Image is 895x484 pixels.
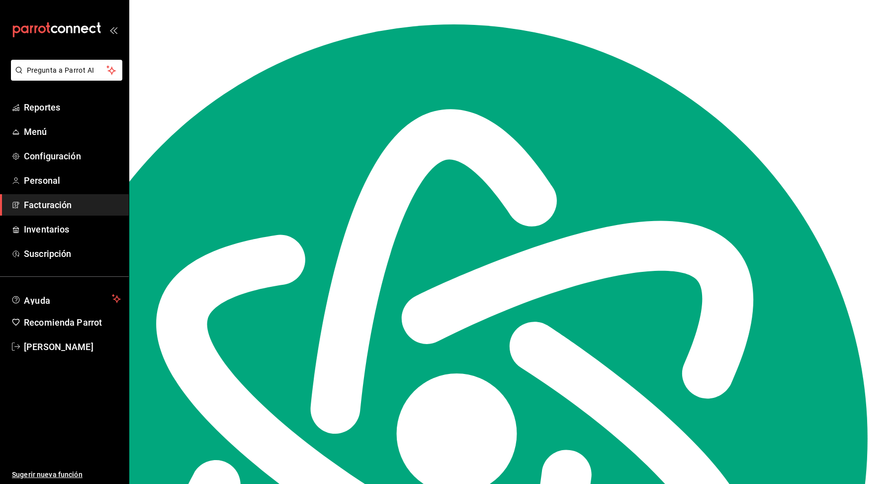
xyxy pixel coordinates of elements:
span: Recomienda Parrot [24,316,121,329]
span: Ayuda [24,293,108,305]
button: Pregunta a Parrot AI [11,60,122,81]
a: Pregunta a Parrot AI [7,72,122,83]
span: Pregunta a Parrot AI [27,65,107,76]
span: Inventarios [24,223,121,236]
span: Configuración [24,149,121,163]
span: Personal [24,174,121,187]
span: [PERSON_NAME] [24,340,121,354]
span: Reportes [24,101,121,114]
span: Facturación [24,198,121,212]
button: open_drawer_menu [109,26,117,34]
span: Sugerir nueva función [12,470,121,480]
span: Suscripción [24,247,121,260]
span: Menú [24,125,121,138]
